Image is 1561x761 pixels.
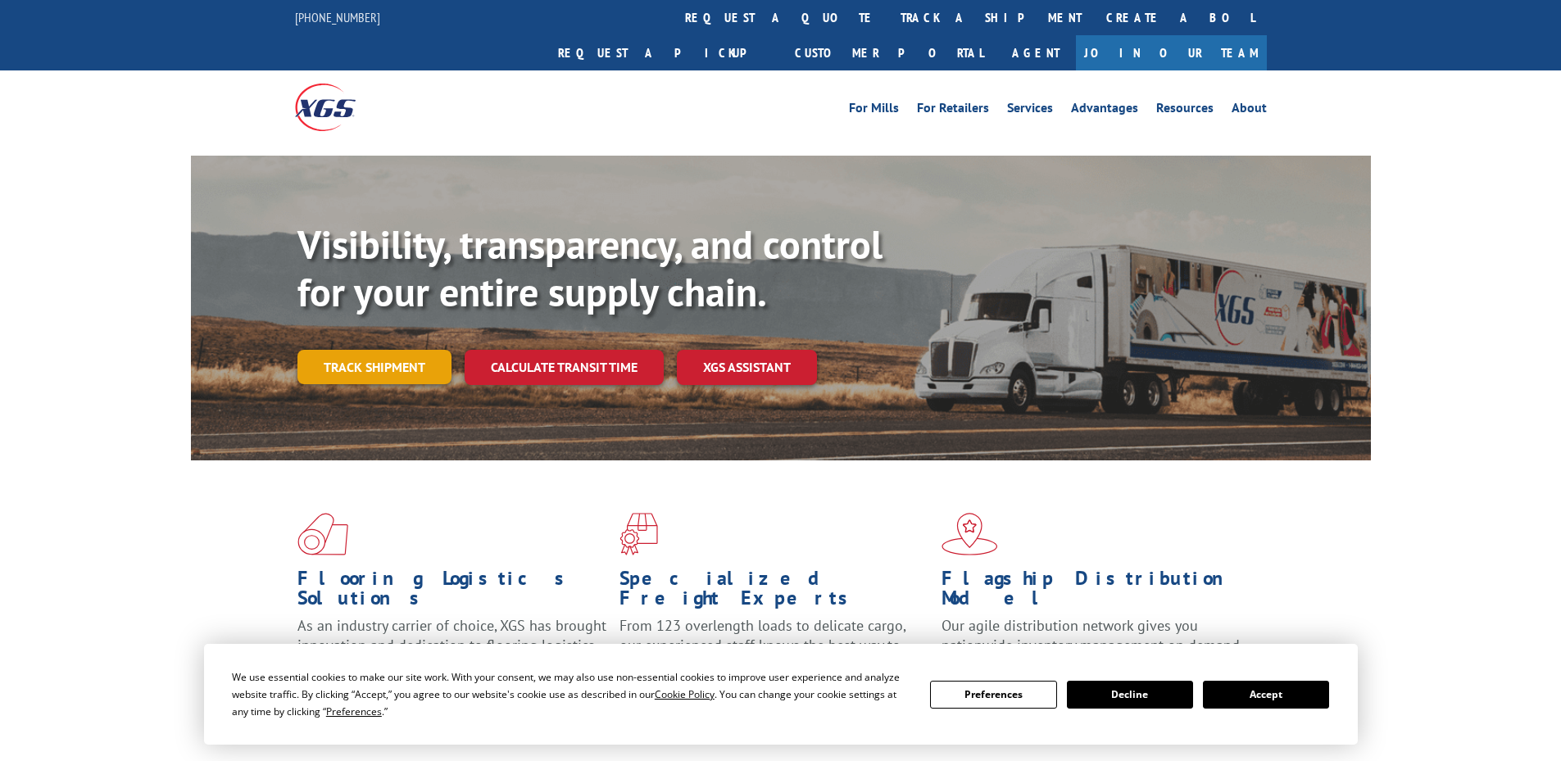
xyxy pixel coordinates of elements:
a: Request a pickup [546,35,783,70]
a: XGS ASSISTANT [677,350,817,385]
div: Cookie Consent Prompt [204,644,1358,745]
a: [PHONE_NUMBER] [295,9,380,25]
a: Agent [996,35,1076,70]
h1: Specialized Freight Experts [619,568,929,616]
img: xgs-icon-focused-on-flooring-red [619,513,658,555]
h1: Flooring Logistics Solutions [297,568,607,616]
a: Customer Portal [783,35,996,70]
span: As an industry carrier of choice, XGS has brought innovation and dedication to flooring logistics... [297,616,606,674]
img: xgs-icon-flagship-distribution-model-red [942,513,998,555]
span: Cookie Policy [655,687,715,701]
button: Accept [1203,681,1329,709]
a: For Retailers [917,102,989,120]
a: Services [1007,102,1053,120]
span: Our agile distribution network gives you nationwide inventory management on demand. [942,616,1243,655]
a: Advantages [1071,102,1138,120]
p: From 123 overlength loads to delicate cargo, our experienced staff knows the best way to move you... [619,616,929,689]
a: For Mills [849,102,899,120]
a: Resources [1156,102,1214,120]
img: xgs-icon-total-supply-chain-intelligence-red [297,513,348,555]
a: About [1232,102,1267,120]
a: Track shipment [297,350,452,384]
button: Preferences [930,681,1056,709]
h1: Flagship Distribution Model [942,568,1251,616]
a: Join Our Team [1076,35,1267,70]
button: Decline [1067,681,1193,709]
div: We use essential cookies to make our site work. With your consent, we may also use non-essential ... [232,668,910,720]
b: Visibility, transparency, and control for your entire supply chain. [297,219,883,317]
a: Calculate transit time [465,350,664,385]
span: Preferences [326,704,382,718]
